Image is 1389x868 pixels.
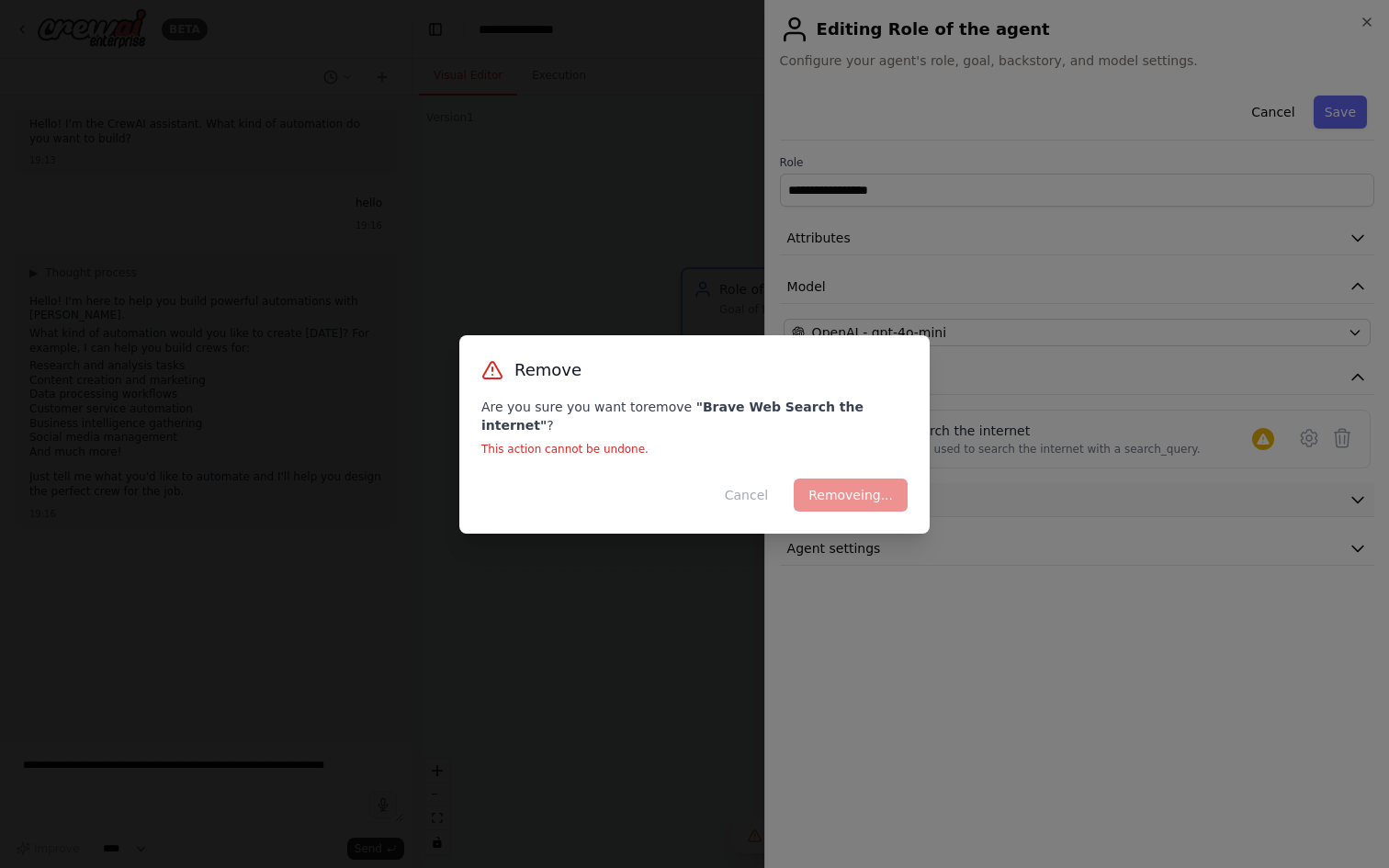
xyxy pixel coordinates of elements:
[481,398,908,434] p: Are you sure you want to remove ?
[794,479,908,512] button: Removeing...
[514,357,582,383] h3: Remove
[481,400,864,433] strong: " Brave Web Search the internet "
[710,479,783,512] button: Cancel
[481,442,908,457] p: This action cannot be undone.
